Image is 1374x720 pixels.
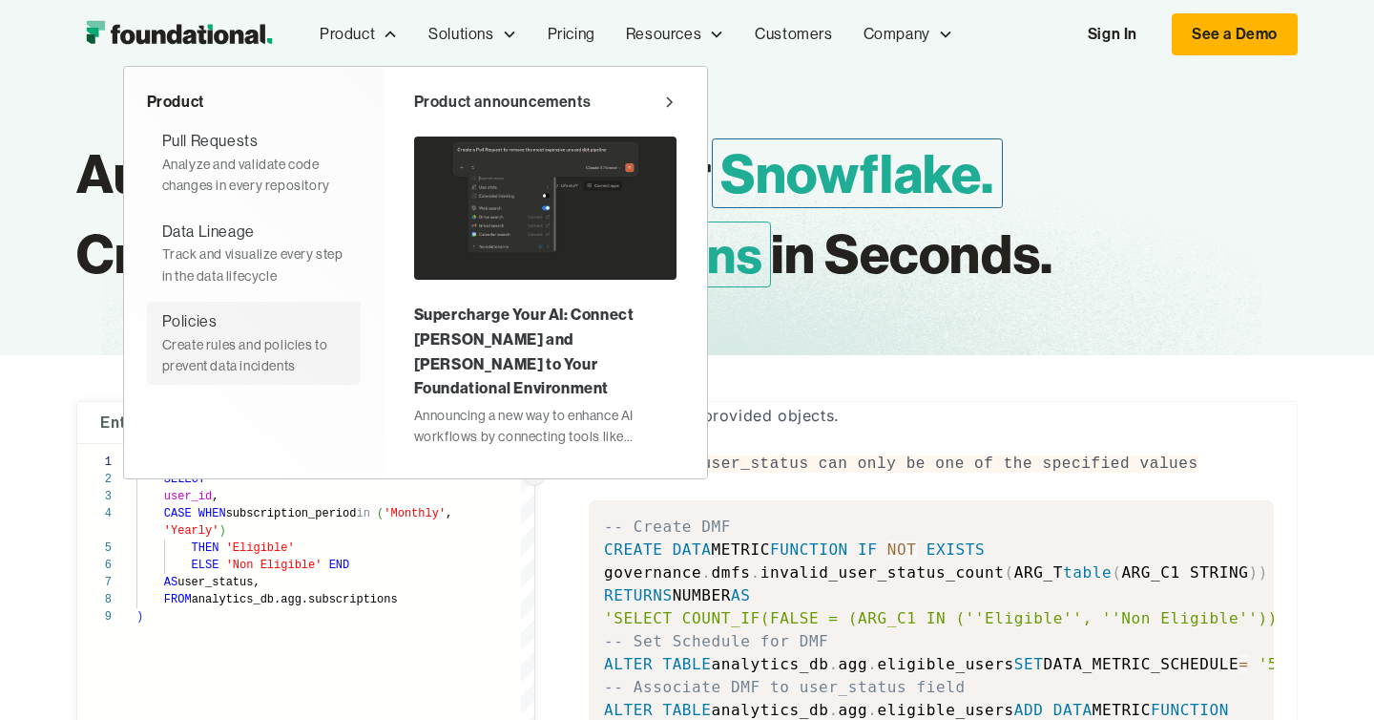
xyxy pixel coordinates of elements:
div: 1 [77,454,112,471]
div: Track and visualize every step in the data lifecycle [162,244,345,286]
div: Solutions [428,22,493,47]
span: ) [136,610,143,624]
span: EXISTS [926,540,985,559]
span: . [867,701,877,719]
div: Product [304,3,413,66]
div: 9 [77,608,112,625]
span: analytics_db.agg.subscriptions [192,593,398,606]
a: Supercharge Your AI: Connect [PERSON_NAME] and [PERSON_NAME] to Your Foundational EnvironmentAnno... [414,129,677,455]
a: PoliciesCreate rules and policies to prevent data incidents [147,302,361,384]
span: ( [377,507,384,520]
span: SELECT [164,473,205,486]
p: Detected Rule: [589,451,1274,477]
span: IF [858,540,877,559]
span: dmfs [712,563,751,582]
iframe: Chat Widget [1030,498,1374,720]
span: ALTER [604,655,653,673]
span: THEN [192,541,219,555]
div: Company [864,22,930,47]
span: METRIC [712,540,770,559]
span: . [828,701,838,719]
div: 2 [77,471,112,488]
span: ( [1005,563,1014,582]
div: 8 [77,591,112,608]
span: TABLE [662,701,711,719]
span: eligible_users [878,701,1014,719]
span: FUNCTION [770,540,848,559]
span: , [212,490,219,503]
span: ADD [1014,701,1044,719]
span: CASE [164,507,192,520]
div: Pull Requests [162,129,259,154]
div: Policies [162,309,218,334]
div: Виджет чата [1030,498,1374,720]
a: Pricing [532,3,611,66]
div: 4 [77,505,112,522]
div: 7 [77,574,112,591]
span: NUMBER [673,586,731,604]
div: Data Lineage [162,220,255,244]
span: ALTER [604,701,653,719]
span: user_status, [177,576,260,589]
h1: Automate Data Quality for Create in Seconds. [76,134,1120,294]
span: . [701,563,711,582]
div: 6 [77,557,112,574]
div: Announcing a new way to enhance AI workflows by connecting tools like [PERSON_NAME] and [PERSON_N... [414,405,677,448]
span: 'Monthly' [384,507,446,520]
div: Product [147,90,361,115]
div: Resources [626,22,701,47]
nav: Product [123,66,708,479]
span: in [356,507,369,520]
span: analytics_db [712,701,829,719]
div: Create rules and policies to prevent data incidents [162,334,345,377]
span: -- Associate DMF to user_status field [604,678,966,696]
span: AS [731,586,750,604]
div: 5 [77,540,112,557]
span: subscription_period [226,507,357,520]
div: Product announcements [414,90,592,115]
span: governance [604,563,701,582]
span: RETURNS [604,586,673,604]
div: Company [848,3,968,66]
a: Sign In [1069,14,1156,54]
span: . [751,563,760,582]
a: Customers [739,3,847,66]
span: invalid_user_status_count [760,563,1005,582]
span: . [867,655,877,673]
span: DATA [673,540,712,559]
span: 'SELECT COUNT_IF(FALSE = (ARG_C1 IN (''Eligible'', ''Non Eligible''))) [604,609,1287,627]
span: END [329,559,350,572]
span: CREATE [604,540,662,559]
span: AS [164,576,177,589]
p: Below is the generated Data Metric Function you can use in Snowflake to monitor data quality for ... [589,379,1274,428]
a: Data LineageTrack and visualize every step in the data lifecycle [147,212,361,294]
span: agg [839,701,868,719]
span: FROM [164,593,192,606]
span: agg [839,655,868,673]
span: -- Create DMF [604,518,731,536]
code: user_status can only be one of the specified values [701,455,1197,473]
span: analytics_db [712,655,829,673]
h4: Enter SQL statement / DBT model [100,417,366,429]
a: Product announcements [414,90,677,115]
span: WHEN [198,507,226,520]
span: , [446,507,452,520]
div: 3 [77,488,112,505]
img: Foundational Logo [76,15,281,53]
span: ) [219,524,225,538]
span: TABLE [662,655,711,673]
div: Solutions [413,3,531,66]
span: 'Yearly' [164,524,219,538]
a: home [76,15,281,53]
span: 'Eligible' [226,541,295,555]
a: See a Demo [1172,13,1298,55]
span: user_id [164,490,212,503]
div: Supercharge Your AI: Connect [PERSON_NAME] and [PERSON_NAME] to Your Foundational Environment [414,303,677,400]
span: 'Non Eligible' [226,559,323,572]
a: Pull RequestsAnalyze and validate code changes in every repository [147,121,361,203]
div: Resources [611,3,739,66]
span: ARG_T [1014,563,1063,582]
div: Product [320,22,375,47]
div: Analyze and validate code changes in every repository [162,154,345,197]
span: Snowflake. [712,138,1003,208]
